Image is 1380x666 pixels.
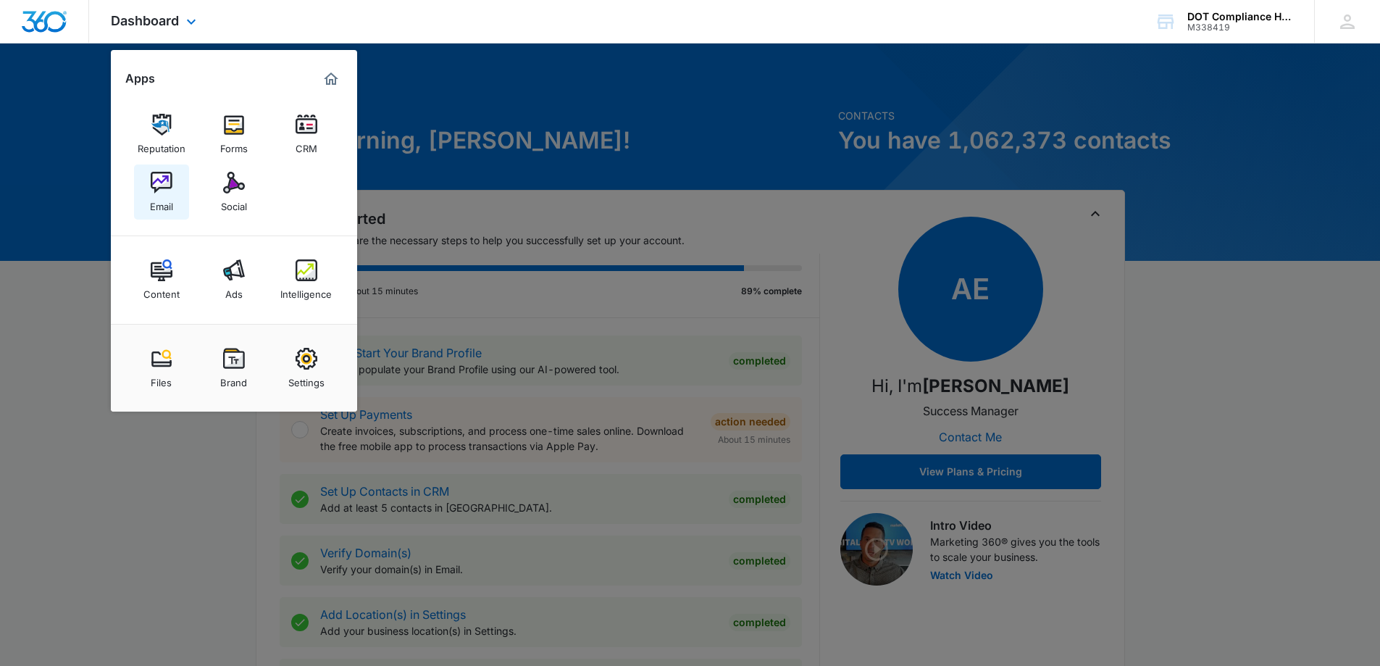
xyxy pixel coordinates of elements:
[280,281,332,300] div: Intelligence
[134,107,189,162] a: Reputation
[319,67,343,91] a: Marketing 360® Dashboard
[225,281,243,300] div: Ads
[111,13,179,28] span: Dashboard
[138,136,185,154] div: Reputation
[279,107,334,162] a: CRM
[206,341,262,396] a: Brand
[206,252,262,307] a: Ads
[125,72,155,86] h2: Apps
[206,107,262,162] a: Forms
[134,165,189,220] a: Email
[221,193,247,212] div: Social
[288,370,325,388] div: Settings
[150,193,173,212] div: Email
[1187,11,1293,22] div: account name
[296,136,317,154] div: CRM
[220,136,248,154] div: Forms
[143,281,180,300] div: Content
[279,341,334,396] a: Settings
[151,370,172,388] div: Files
[134,252,189,307] a: Content
[206,165,262,220] a: Social
[279,252,334,307] a: Intelligence
[134,341,189,396] a: Files
[1187,22,1293,33] div: account id
[220,370,247,388] div: Brand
